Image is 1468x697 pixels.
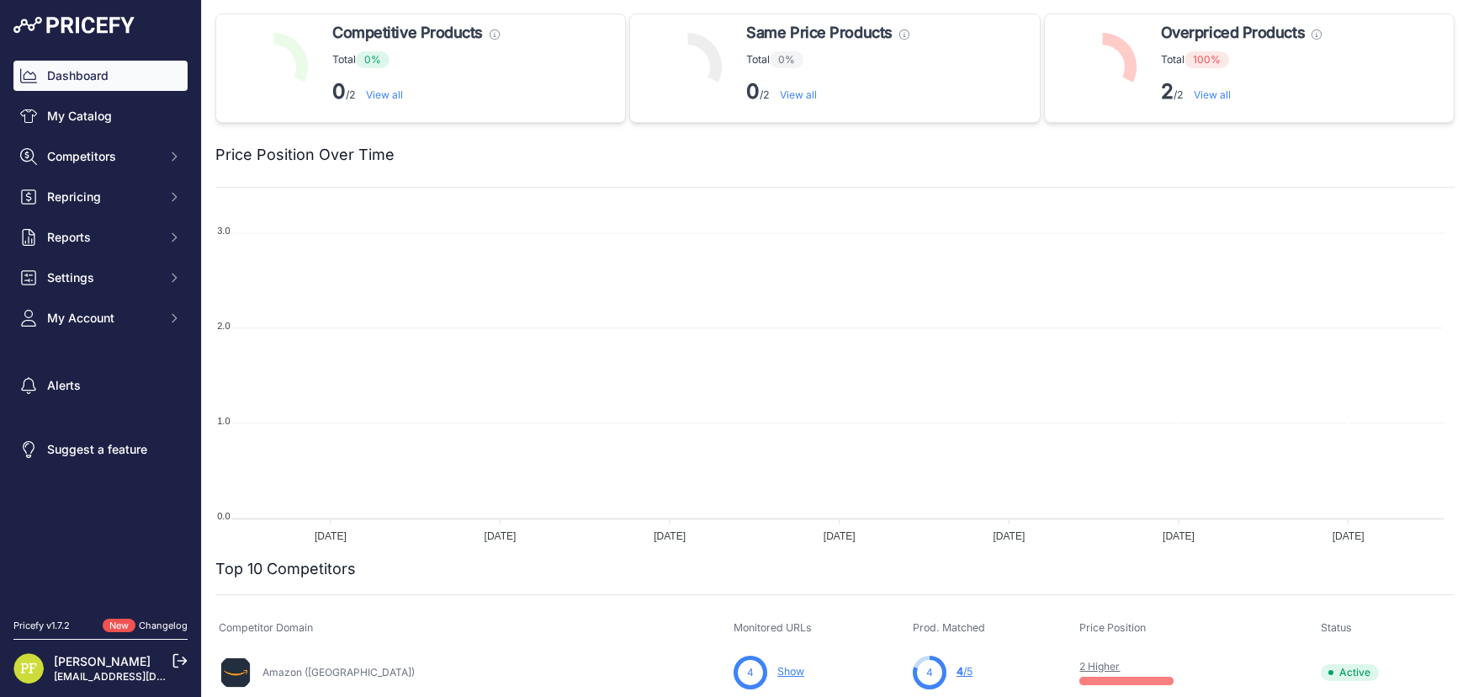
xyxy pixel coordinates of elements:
[13,61,188,91] a: Dashboard
[1161,21,1305,45] span: Overpriced Products
[746,78,909,105] p: /2
[13,370,188,401] a: Alerts
[1321,664,1379,681] span: Active
[47,189,157,205] span: Repricing
[746,79,760,104] strong: 0
[262,666,415,678] a: Amazon ([GEOGRAPHIC_DATA])
[215,143,395,167] h2: Price Position Over Time
[47,229,157,246] span: Reports
[47,269,157,286] span: Settings
[13,619,70,633] div: Pricefy v1.7.2
[332,79,346,104] strong: 0
[13,61,188,599] nav: Sidebar
[54,654,151,668] a: [PERSON_NAME]
[13,303,188,333] button: My Account
[1184,51,1229,68] span: 100%
[957,665,963,678] span: 4
[485,530,517,542] tspan: [DATE]
[13,434,188,465] a: Suggest a feature
[13,101,188,131] a: My Catalog
[747,665,754,680] span: 4
[13,263,188,293] button: Settings
[654,530,686,542] tspan: [DATE]
[1163,530,1195,542] tspan: [DATE]
[217,511,230,521] tspan: 0.0
[366,88,403,101] a: View all
[54,670,230,683] a: [EMAIL_ADDRESS][DOMAIN_NAME]
[1161,79,1174,104] strong: 2
[219,621,313,634] span: Competitor Domain
[217,226,230,236] tspan: 3.0
[1079,660,1120,673] a: 2 Higher
[1321,621,1352,634] span: Status
[315,530,347,542] tspan: [DATE]
[332,51,500,68] p: Total
[13,17,135,34] img: Pricefy Logo
[926,665,933,680] span: 4
[780,88,817,101] a: View all
[47,148,157,165] span: Competitors
[1161,78,1322,105] p: /2
[332,21,483,45] span: Competitive Products
[913,621,985,634] span: Prod. Matched
[139,620,188,631] a: Changelog
[746,51,909,68] p: Total
[1161,51,1322,68] p: Total
[824,530,856,542] tspan: [DATE]
[13,182,188,212] button: Repricing
[356,51,390,68] span: 0%
[1194,88,1231,101] a: View all
[217,416,230,426] tspan: 1.0
[994,530,1025,542] tspan: [DATE]
[13,222,188,253] button: Reports
[957,665,972,678] a: 4/5
[734,621,812,634] span: Monitored URLs
[217,321,230,331] tspan: 2.0
[770,51,803,68] span: 0%
[103,619,135,633] span: New
[215,557,356,581] h2: Top 10 Competitors
[47,310,157,327] span: My Account
[1333,530,1365,542] tspan: [DATE]
[332,78,500,105] p: /2
[1079,621,1146,634] span: Price Position
[13,141,188,172] button: Competitors
[746,21,892,45] span: Same Price Products
[777,665,804,678] a: Show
